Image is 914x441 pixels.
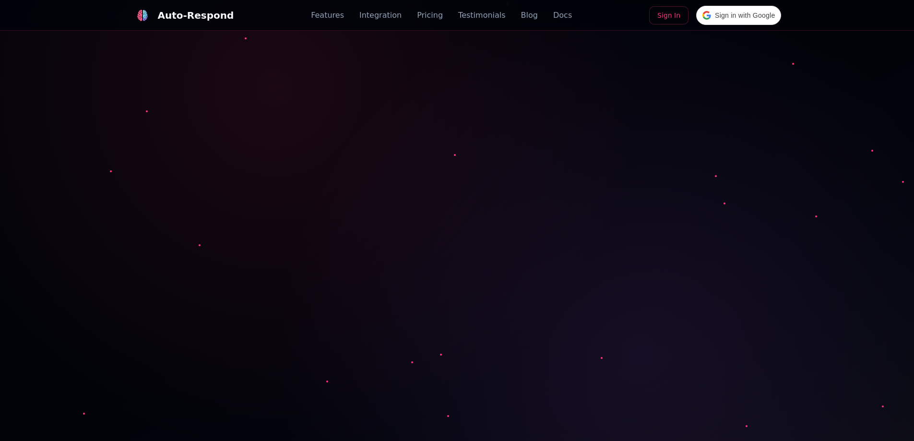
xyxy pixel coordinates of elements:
[458,10,506,21] a: Testimonials
[133,6,234,25] a: Auto-Respond
[715,11,775,21] span: Sign in with Google
[696,6,781,25] div: Sign in with Google
[553,10,572,21] a: Docs
[417,10,443,21] a: Pricing
[136,10,148,21] img: logo.svg
[311,10,344,21] a: Features
[521,10,538,21] a: Blog
[649,6,688,24] a: Sign In
[158,9,234,22] div: Auto-Respond
[359,10,402,21] a: Integration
